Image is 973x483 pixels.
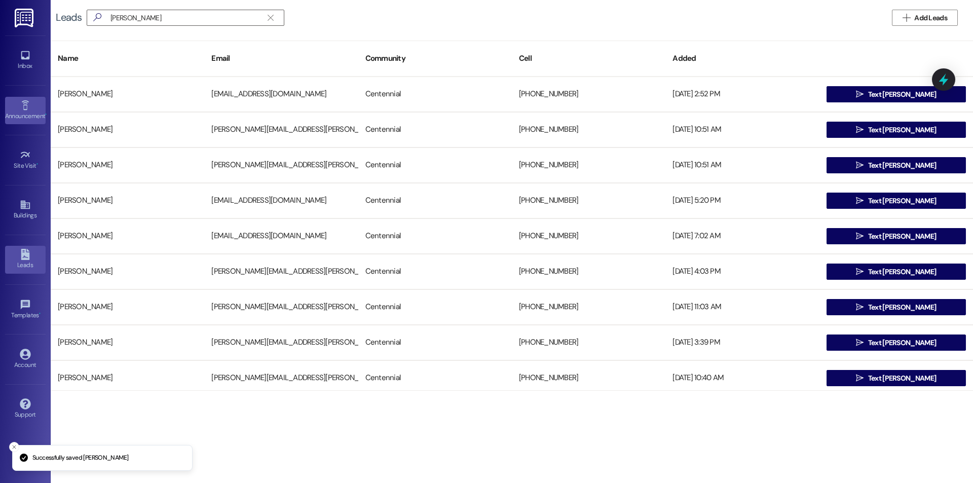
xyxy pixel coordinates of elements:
[15,9,35,27] img: ResiDesk Logo
[51,191,204,211] div: [PERSON_NAME]
[665,297,819,317] div: [DATE] 11:03 AM
[868,231,936,242] span: Text [PERSON_NAME]
[51,46,204,71] div: Name
[868,125,936,135] span: Text [PERSON_NAME]
[204,297,358,317] div: [PERSON_NAME][EMAIL_ADDRESS][PERSON_NAME][DOMAIN_NAME]
[665,368,819,388] div: [DATE] 10:40 AM
[868,373,936,384] span: Text [PERSON_NAME]
[204,84,358,104] div: [EMAIL_ADDRESS][DOMAIN_NAME]
[51,155,204,175] div: [PERSON_NAME]
[358,155,512,175] div: Centennial
[51,297,204,317] div: [PERSON_NAME]
[512,46,665,71] div: Cell
[856,90,864,98] i: 
[914,13,947,23] span: Add Leads
[827,86,966,102] button: Text [PERSON_NAME]
[110,11,263,25] input: Search name/email/community (quotes for exact match e.g. "John Smith")
[868,302,936,313] span: Text [PERSON_NAME]
[204,368,358,388] div: [PERSON_NAME][EMAIL_ADDRESS][PERSON_NAME][DOMAIN_NAME]
[39,310,41,317] span: •
[9,442,19,452] button: Close toast
[856,126,864,134] i: 
[868,160,936,171] span: Text [PERSON_NAME]
[358,84,512,104] div: Centennial
[204,191,358,211] div: [EMAIL_ADDRESS][DOMAIN_NAME]
[665,120,819,140] div: [DATE] 10:51 AM
[512,332,665,353] div: [PHONE_NUMBER]
[856,161,864,169] i: 
[512,120,665,140] div: [PHONE_NUMBER]
[827,122,966,138] button: Text [PERSON_NAME]
[358,368,512,388] div: Centennial
[51,262,204,282] div: [PERSON_NAME]
[512,155,665,175] div: [PHONE_NUMBER]
[5,196,46,224] a: Buildings
[665,155,819,175] div: [DATE] 10:51 AM
[856,303,864,311] i: 
[665,84,819,104] div: [DATE] 2:52 PM
[856,232,864,240] i: 
[358,191,512,211] div: Centennial
[5,47,46,74] a: Inbox
[856,268,864,276] i: 
[827,193,966,209] button: Text [PERSON_NAME]
[827,157,966,173] button: Text [PERSON_NAME]
[512,226,665,246] div: [PHONE_NUMBER]
[827,370,966,386] button: Text [PERSON_NAME]
[868,89,936,100] span: Text [PERSON_NAME]
[268,14,273,22] i: 
[868,338,936,348] span: Text [PERSON_NAME]
[827,228,966,244] button: Text [PERSON_NAME]
[56,12,82,23] div: Leads
[358,226,512,246] div: Centennial
[32,454,128,463] p: Successfully saved [PERSON_NAME]
[827,335,966,351] button: Text [PERSON_NAME]
[5,395,46,423] a: Support
[204,155,358,175] div: [PERSON_NAME][EMAIL_ADDRESS][PERSON_NAME][DOMAIN_NAME]
[868,267,936,277] span: Text [PERSON_NAME]
[45,111,47,118] span: •
[36,161,38,168] span: •
[868,196,936,206] span: Text [PERSON_NAME]
[665,332,819,353] div: [DATE] 3:39 PM
[204,46,358,71] div: Email
[358,120,512,140] div: Centennial
[204,226,358,246] div: [EMAIL_ADDRESS][DOMAIN_NAME]
[512,84,665,104] div: [PHONE_NUMBER]
[51,226,204,246] div: [PERSON_NAME]
[358,46,512,71] div: Community
[204,262,358,282] div: [PERSON_NAME][EMAIL_ADDRESS][PERSON_NAME][DOMAIN_NAME]
[204,332,358,353] div: [PERSON_NAME][EMAIL_ADDRESS][PERSON_NAME][DOMAIN_NAME]
[512,191,665,211] div: [PHONE_NUMBER]
[665,46,819,71] div: Added
[827,264,966,280] button: Text [PERSON_NAME]
[665,262,819,282] div: [DATE] 4:03 PM
[5,346,46,373] a: Account
[5,246,46,273] a: Leads
[263,10,279,25] button: Clear text
[827,299,966,315] button: Text [PERSON_NAME]
[358,332,512,353] div: Centennial
[665,191,819,211] div: [DATE] 5:20 PM
[856,197,864,205] i: 
[512,368,665,388] div: [PHONE_NUMBER]
[358,297,512,317] div: Centennial
[204,120,358,140] div: [PERSON_NAME][EMAIL_ADDRESS][PERSON_NAME][DOMAIN_NAME]
[358,262,512,282] div: Centennial
[5,146,46,174] a: Site Visit •
[665,226,819,246] div: [DATE] 7:02 AM
[856,339,864,347] i: 
[51,368,204,388] div: [PERSON_NAME]
[89,12,105,23] i: 
[51,84,204,104] div: [PERSON_NAME]
[903,14,910,22] i: 
[512,262,665,282] div: [PHONE_NUMBER]
[892,10,958,26] button: Add Leads
[856,374,864,382] i: 
[51,332,204,353] div: [PERSON_NAME]
[5,296,46,323] a: Templates •
[51,120,204,140] div: [PERSON_NAME]
[512,297,665,317] div: [PHONE_NUMBER]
